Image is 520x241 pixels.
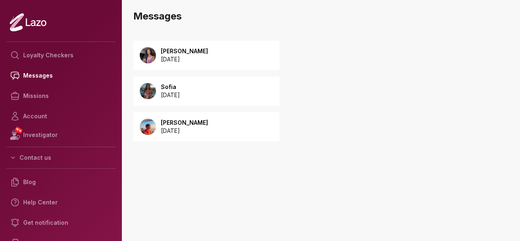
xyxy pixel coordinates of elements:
img: e95392da-a99e-4a4c-be01-edee2d3bc412 [140,83,156,99]
a: Get notification [6,213,115,233]
a: Loyalty Checkers [6,45,115,65]
p: [DATE] [161,127,208,135]
span: NEW [14,126,23,134]
a: Account [6,106,115,126]
a: Help Center [6,192,115,213]
p: [PERSON_NAME] [161,119,208,127]
a: NEWInvestigator [6,126,115,143]
a: Blog [6,172,115,192]
p: [DATE] [161,91,180,99]
a: Messages [6,65,115,86]
h3: Messages [133,10,513,23]
p: [PERSON_NAME] [161,47,208,55]
button: Contact us [6,150,115,165]
img: 9ba0a6e0-1f09-410a-9cee-ff7e8a12c161 [140,119,156,135]
p: Sofia [161,83,180,91]
img: 4b0546d6-1fdc-485f-8419-658a292abdc7 [140,47,156,63]
a: Missions [6,86,115,106]
p: [DATE] [161,55,208,63]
